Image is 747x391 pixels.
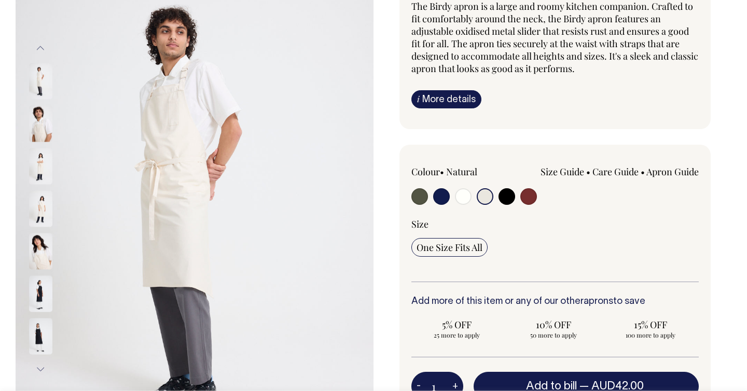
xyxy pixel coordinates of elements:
[417,241,482,254] span: One Size Fits All
[411,297,699,307] h6: Add more of this item or any of our other to save
[417,331,497,339] span: 25 more to apply
[508,315,599,342] input: 10% OFF 50 more to apply
[584,297,613,306] a: aprons
[514,331,594,339] span: 50 more to apply
[29,318,52,355] img: black
[417,318,497,331] span: 5% OFF
[541,165,584,178] a: Size Guide
[33,37,48,60] button: Previous
[446,165,477,178] label: Natural
[29,191,52,227] img: natural
[411,165,527,178] div: Colour
[641,165,645,178] span: •
[29,233,52,270] img: natural
[514,318,594,331] span: 10% OFF
[417,93,420,104] span: i
[29,63,52,100] img: natural
[605,315,696,342] input: 15% OFF 100 more to apply
[29,148,52,185] img: natural
[29,106,52,142] img: natural
[29,276,52,312] img: black
[610,331,690,339] span: 100 more to apply
[646,165,699,178] a: Apron Guide
[592,165,639,178] a: Care Guide
[411,238,488,257] input: One Size Fits All
[411,218,699,230] div: Size
[411,90,481,108] a: iMore details
[610,318,690,331] span: 15% OFF
[411,315,502,342] input: 5% OFF 25 more to apply
[440,165,444,178] span: •
[586,165,590,178] span: •
[33,358,48,381] button: Next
